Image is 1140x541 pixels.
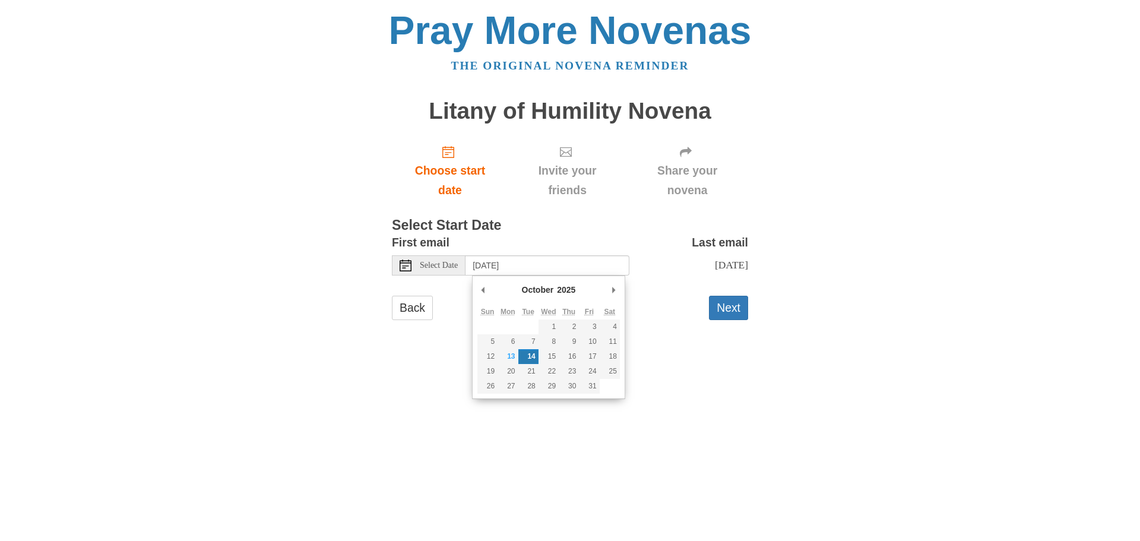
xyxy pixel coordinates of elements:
button: 29 [539,379,559,394]
abbr: Thursday [562,308,575,316]
button: 2 [559,319,579,334]
button: Next [709,296,748,320]
span: Invite your friends [520,161,615,200]
button: 10 [579,334,599,349]
button: 15 [539,349,559,364]
button: 18 [600,349,620,364]
button: 4 [600,319,620,334]
label: First email [392,233,449,252]
span: Share your novena [638,161,736,200]
div: Click "Next" to confirm your start date first. [508,135,626,206]
button: 5 [477,334,498,349]
button: 7 [518,334,539,349]
abbr: Sunday [481,308,495,316]
button: 28 [518,379,539,394]
div: Click "Next" to confirm your start date first. [626,135,748,206]
button: 3 [579,319,599,334]
button: 8 [539,334,559,349]
button: 14 [518,349,539,364]
a: The original novena reminder [451,59,689,72]
button: 17 [579,349,599,364]
button: 21 [518,364,539,379]
a: Pray More Novenas [389,8,752,52]
span: [DATE] [715,259,748,271]
button: 12 [477,349,498,364]
a: Choose start date [392,135,508,206]
abbr: Monday [501,308,515,316]
button: 20 [498,364,518,379]
button: 25 [600,364,620,379]
a: Back [392,296,433,320]
button: Previous Month [477,281,489,299]
h3: Select Start Date [392,218,748,233]
abbr: Saturday [604,308,615,316]
button: 9 [559,334,579,349]
h1: Litany of Humility Novena [392,99,748,124]
span: Choose start date [404,161,496,200]
button: 24 [579,364,599,379]
abbr: Tuesday [522,308,534,316]
button: 19 [477,364,498,379]
input: Use the arrow keys to pick a date [465,255,629,276]
button: 30 [559,379,579,394]
span: Select Date [420,261,458,270]
button: 16 [559,349,579,364]
button: 31 [579,379,599,394]
button: 26 [477,379,498,394]
button: 27 [498,379,518,394]
button: 6 [498,334,518,349]
abbr: Friday [585,308,594,316]
label: Last email [692,233,748,252]
button: 1 [539,319,559,334]
button: 22 [539,364,559,379]
button: 13 [498,349,518,364]
div: 2025 [555,281,577,299]
div: October [520,281,556,299]
button: 11 [600,334,620,349]
button: Next Month [608,281,620,299]
button: 23 [559,364,579,379]
abbr: Wednesday [541,308,556,316]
